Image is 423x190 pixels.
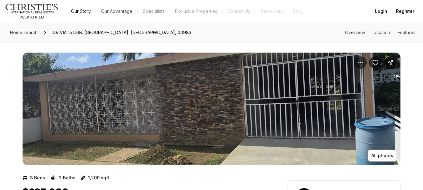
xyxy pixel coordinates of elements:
button: Save Property: G9 VIA 15 URB. VILLA FONTANA [369,56,382,69]
span: Home search [10,30,38,35]
span: Register [396,9,414,14]
a: Home search [8,28,40,38]
a: Resources [255,7,288,16]
p: All photos [371,153,393,158]
button: Share Property: G9 VIA 15 URB. VILLA FONTANA [384,56,397,69]
a: Our Advantage [96,7,137,16]
p: 3 Beds [30,175,45,180]
nav: Page section menu [345,30,415,35]
a: Skip to: Overview [345,30,365,35]
p: 2 Baths [59,175,75,180]
a: Our Story [66,7,96,16]
span: G9 VIA 15 URB. [GEOGRAPHIC_DATA], [GEOGRAPHIC_DATA], 00983 [50,28,194,38]
a: Blog [288,7,307,16]
button: Login [371,5,391,18]
a: Skip to: Features [398,30,415,35]
p: 1,200 sqft [88,175,109,180]
button: View image gallery [23,53,400,165]
span: Login [375,9,387,14]
div: Listing Photos [23,53,400,165]
button: Property options [354,56,367,69]
button: All photos [368,150,397,162]
img: logo [5,4,59,19]
a: Skip to: Location [373,30,390,35]
button: Contact Us [223,7,255,16]
li: 1 of 1 [23,53,400,165]
button: Register [392,5,418,18]
a: Exclusive Properties [170,7,222,16]
a: Specialists [138,7,170,16]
